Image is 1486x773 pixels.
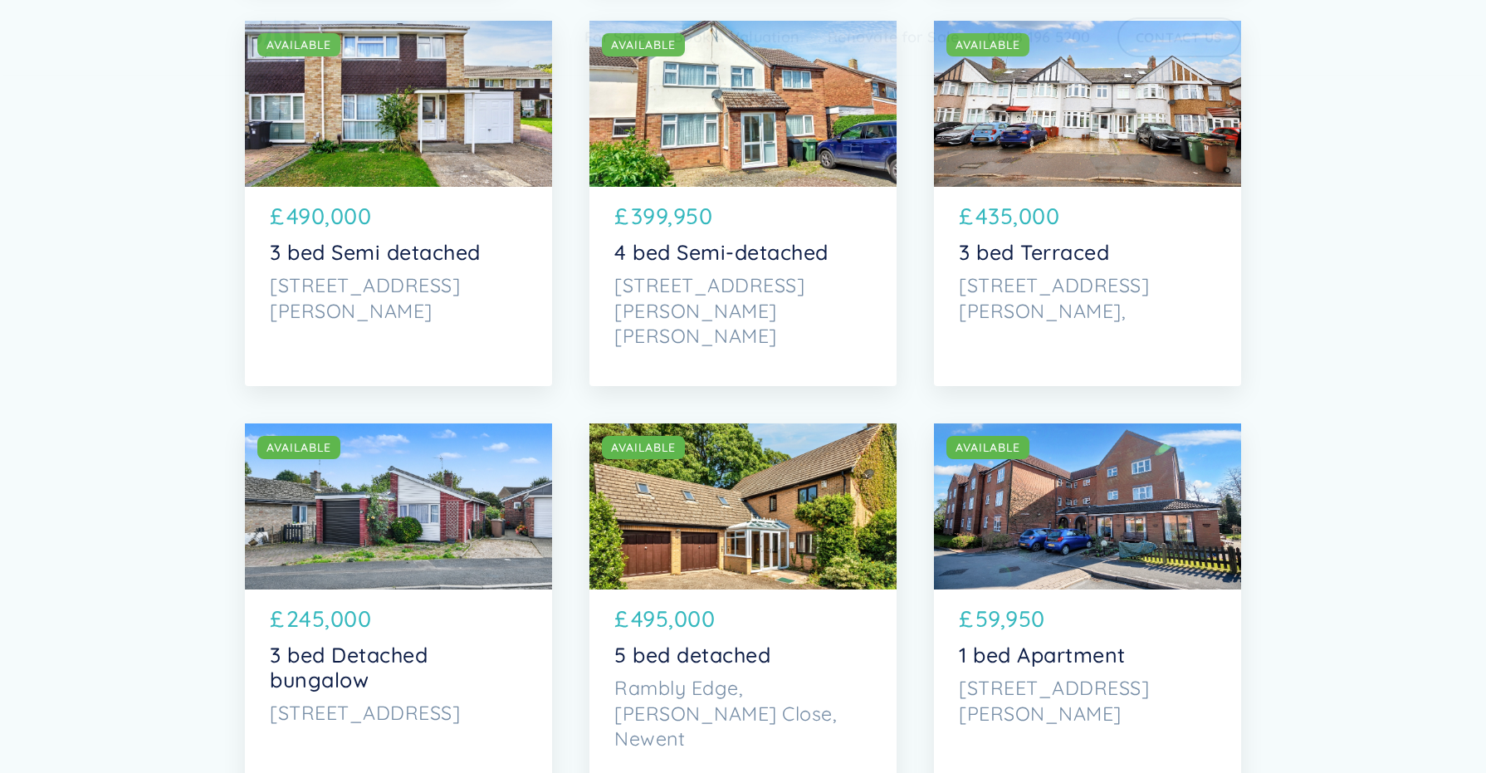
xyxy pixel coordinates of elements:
[973,21,1104,54] a: 0808 196 5200
[570,21,659,54] a: For Sale
[270,701,527,726] p: [STREET_ADDRESS]
[270,602,285,635] p: £
[659,21,814,54] a: Book A Valuation
[814,21,973,54] a: Renovate for Sale
[959,676,1216,727] p: [STREET_ADDRESS][PERSON_NAME]
[270,643,527,692] p: 3 bed Detached bungalow
[959,602,974,635] p: £
[245,17,300,58] img: sail home logo colored
[270,199,285,232] p: £
[959,273,1216,324] p: [STREET_ADDRESS][PERSON_NAME],
[614,199,629,232] p: £
[270,240,527,265] p: 3 bed Semi detached
[245,21,552,386] a: AVAILABLE£490,0003 bed Semi detached[STREET_ADDRESS][PERSON_NAME]
[975,199,1060,232] p: 435,000
[614,273,872,349] p: [STREET_ADDRESS][PERSON_NAME][PERSON_NAME]
[959,199,974,232] p: £
[270,273,527,324] p: [STREET_ADDRESS][PERSON_NAME]
[614,602,629,635] p: £
[286,602,372,635] p: 245,000
[286,199,372,232] p: 490,000
[934,21,1241,386] a: AVAILABLE£435,0003 bed Terraced[STREET_ADDRESS][PERSON_NAME],
[959,240,1216,265] p: 3 bed Terraced
[959,643,1216,668] p: 1 bed Apartment
[631,199,713,232] p: 399,950
[1117,17,1242,57] a: Contact Us
[614,643,872,668] p: 5 bed detached
[589,21,897,386] a: AVAILABLE£399,9504 bed Semi-detached[STREET_ADDRESS][PERSON_NAME][PERSON_NAME]
[266,439,331,456] div: AVAILABLE
[956,439,1020,456] div: AVAILABLE
[975,602,1045,635] p: 59,950
[614,240,872,265] p: 4 bed Semi-detached
[631,602,716,635] p: 495,000
[614,676,872,751] p: Rambly Edge, [PERSON_NAME] Close, Newent
[611,439,676,456] div: AVAILABLE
